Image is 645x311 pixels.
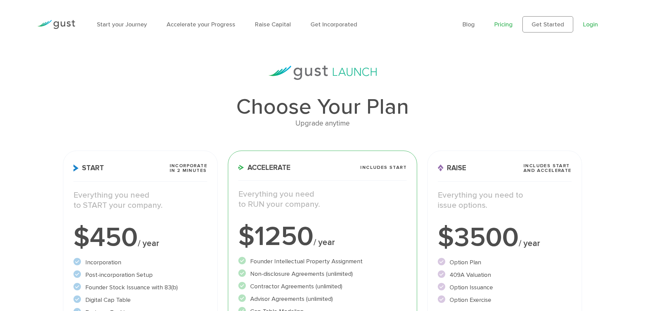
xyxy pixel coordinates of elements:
p: Everything you need to issue options. [438,190,572,210]
div: Upgrade anytime [63,118,582,129]
li: Post-incorporation Setup [73,270,207,280]
span: Accelerate [238,164,291,171]
a: Pricing [494,21,513,28]
a: Get Incorporated [310,21,357,28]
span: Raise [438,164,466,172]
li: Option Issuance [438,283,572,292]
p: Everything you need to RUN your company. [238,189,407,209]
span: Incorporate in 2 Minutes [170,163,207,173]
li: 409A Valuation [438,270,572,280]
li: Digital Cap Table [73,295,207,305]
img: Accelerate Icon [238,165,244,170]
a: Get Started [522,16,573,32]
span: / year [138,238,159,248]
img: gust-launch-logos.svg [268,66,377,80]
li: Founder Intellectual Property Assignment [238,257,407,266]
li: Option Exercise [438,295,572,305]
li: Option Plan [438,258,572,267]
span: Start [73,164,104,172]
span: / year [314,237,335,247]
a: Accelerate your Progress [167,21,235,28]
h1: Choose Your Plan [63,96,582,118]
div: $450 [73,224,207,251]
li: Founder Stock Issuance with 83(b) [73,283,207,292]
div: $3500 [438,224,572,251]
p: Everything you need to START your company. [73,190,207,210]
span: Includes START and ACCELERATE [523,163,572,173]
img: Raise Icon [438,164,444,172]
a: Blog [463,21,475,28]
li: Contractor Agreements (unlimited) [238,282,407,291]
img: Start Icon X2 [73,164,79,172]
span: / year [519,238,540,248]
a: Login [583,21,598,28]
li: Advisor Agreements (unlimited) [238,294,407,304]
a: Start your Journey [97,21,147,28]
a: Raise Capital [255,21,291,28]
li: Incorporation [73,258,207,267]
span: Includes START [360,165,407,170]
img: Gust Logo [37,20,75,29]
li: Non-disclosure Agreements (unlimited) [238,269,407,279]
div: $1250 [238,223,407,250]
